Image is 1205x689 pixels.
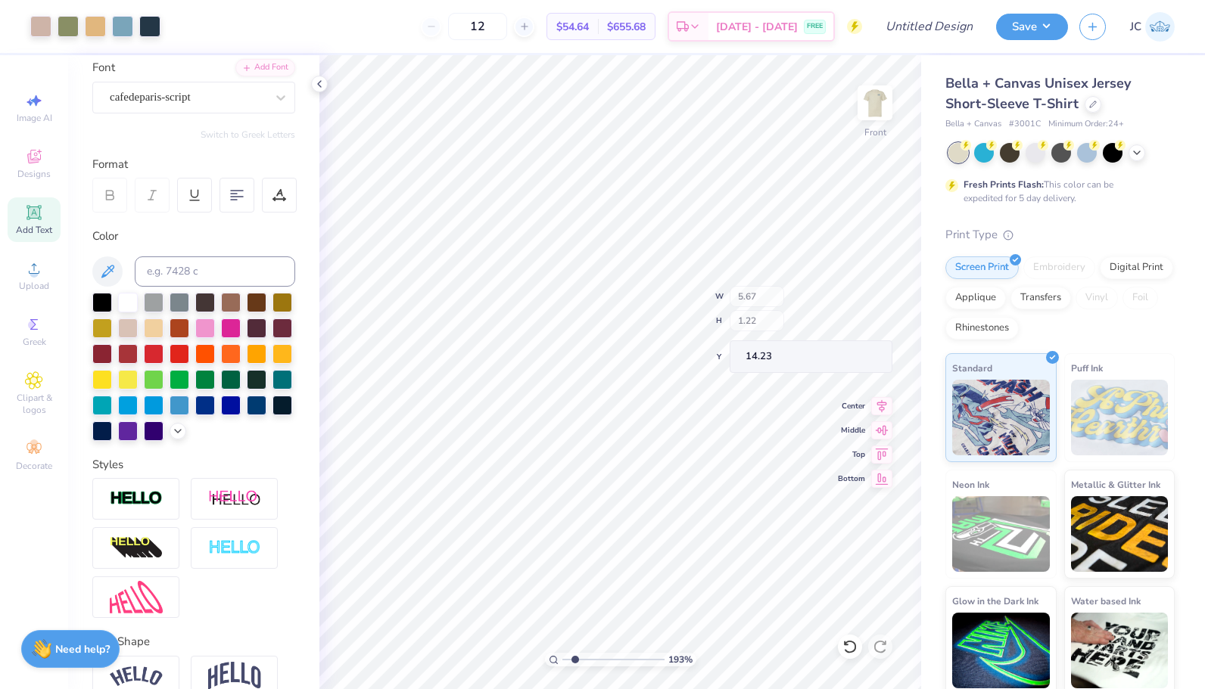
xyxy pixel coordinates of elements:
[945,287,1006,309] div: Applique
[92,59,115,76] label: Font
[838,473,865,484] span: Bottom
[945,256,1019,279] div: Screen Print
[1130,12,1175,42] a: JC
[55,642,110,656] strong: Need help?
[17,112,52,124] span: Image AI
[110,581,163,613] img: Free Distort
[1023,256,1095,279] div: Embroidery
[201,129,295,141] button: Switch to Greek Letters
[945,118,1001,131] span: Bella + Canvas
[964,178,1044,191] strong: Fresh Prints Flash:
[92,228,295,245] div: Color
[838,449,865,460] span: Top
[19,280,49,292] span: Upload
[1010,287,1071,309] div: Transfers
[235,59,295,76] div: Add Font
[92,633,295,650] div: Text Shape
[92,156,297,173] div: Format
[448,13,507,40] input: – –
[556,19,589,35] span: $54.64
[952,496,1050,572] img: Neon Ink
[838,425,865,436] span: Middle
[952,593,1038,609] span: Glow in the Dark Ink
[1071,380,1169,455] img: Puff Ink
[110,536,163,560] img: 3d Illusion
[1071,613,1169,688] img: Water based Ink
[1009,118,1041,131] span: # 3001C
[16,224,52,236] span: Add Text
[952,476,989,492] span: Neon Ink
[208,489,261,508] img: Shadow
[16,460,52,472] span: Decorate
[208,539,261,557] img: Negative Space
[945,74,1131,113] span: Bella + Canvas Unisex Jersey Short-Sleeve T-Shirt
[1071,496,1169,572] img: Metallic & Glitter Ink
[92,456,295,473] div: Styles
[952,613,1050,688] img: Glow in the Dark Ink
[8,392,61,416] span: Clipart & logos
[1071,593,1141,609] span: Water based Ink
[716,19,798,35] span: [DATE] - [DATE]
[1048,118,1124,131] span: Minimum Order: 24 +
[1145,12,1175,42] img: Jadyn Crane
[17,168,51,180] span: Designs
[1122,287,1158,309] div: Foil
[952,380,1050,455] img: Standard
[873,11,985,42] input: Untitled Design
[110,490,163,507] img: Stroke
[23,336,46,348] span: Greek
[1076,287,1118,309] div: Vinyl
[945,226,1175,244] div: Print Type
[964,178,1150,205] div: This color can be expedited for 5 day delivery.
[807,21,823,32] span: FREE
[1100,256,1173,279] div: Digital Print
[1071,476,1160,492] span: Metallic & Glitter Ink
[860,88,890,118] img: Front
[952,360,992,376] span: Standard
[996,14,1068,40] button: Save
[838,401,865,411] span: Center
[668,653,693,666] span: 193 %
[1130,18,1141,36] span: JC
[135,256,295,287] input: e.g. 7428 c
[110,666,163,687] img: Arc
[864,126,886,139] div: Front
[607,19,646,35] span: $655.68
[1071,360,1103,376] span: Puff Ink
[945,317,1019,340] div: Rhinestones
